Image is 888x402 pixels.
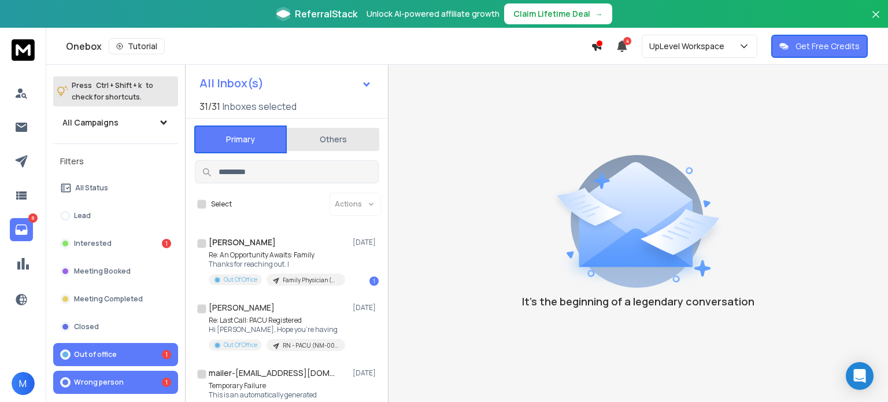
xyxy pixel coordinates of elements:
p: Lead [74,211,91,220]
p: UpLevel Workspace [649,40,729,52]
button: Close banner [868,7,883,35]
p: Temporary Failure [209,381,345,390]
button: Tutorial [109,38,165,54]
div: 1 [162,378,171,387]
label: Select [211,200,232,209]
p: It’s the beginning of a legendary conversation [522,293,754,309]
div: 1 [369,276,379,286]
div: Onebox [66,38,591,54]
button: Wrong person1 [53,371,178,394]
p: Thanks for reaching out. I [209,260,345,269]
p: Meeting Completed [74,294,143,304]
h1: All Inbox(s) [199,78,264,89]
button: Meeting Completed [53,287,178,311]
p: [DATE] [353,303,379,312]
button: M [12,372,35,395]
div: 1 [162,239,171,248]
p: Out of office [74,350,117,359]
span: ReferralStack [295,7,357,21]
button: All Inbox(s) [190,72,381,95]
span: 31 / 31 [199,99,220,113]
h1: mailer-[EMAIL_ADDRESS][DOMAIN_NAME] [209,367,336,379]
span: 4 [623,37,631,45]
p: This is an automatically generated [209,390,345,400]
button: All Status [53,176,178,200]
p: Unlock AI-powered affiliate growth [367,8,499,20]
p: Re: Last Call: PACU Registered [209,316,345,325]
button: Claim Lifetime Deal→ [504,3,612,24]
h1: [PERSON_NAME] [209,237,276,248]
span: → [595,8,603,20]
button: Closed [53,315,178,338]
p: Family Physician (MA-0028) [283,276,338,285]
h3: Filters [53,153,178,169]
p: Closed [74,322,99,331]
p: [DATE] [353,238,379,247]
p: 8 [28,213,38,223]
p: RN - PACU (NM-0003) [283,341,338,350]
h3: Inboxes selected [223,99,297,113]
button: Get Free Credits [771,35,868,58]
p: [DATE] [353,368,379,378]
p: Get Free Credits [795,40,860,52]
span: Ctrl + Shift + k [94,79,143,92]
p: Hi [PERSON_NAME], Hope you’re having [209,325,345,334]
p: Out Of Office [224,341,257,349]
h1: [PERSON_NAME] [209,302,275,314]
div: 1 [162,350,171,359]
button: Lead [53,204,178,227]
a: 8 [10,218,33,241]
button: Out of office1 [53,343,178,366]
button: Primary [194,126,287,153]
p: All Status [75,183,108,193]
p: Wrong person [74,378,124,387]
p: Interested [74,239,112,248]
button: Interested1 [53,232,178,255]
div: Open Intercom Messenger [846,362,874,390]
p: Meeting Booked [74,267,131,276]
p: Re: An Opportunity Awaits: Family [209,250,345,260]
button: Meeting Booked [53,260,178,283]
p: Press to check for shortcuts. [72,80,153,103]
button: Others [287,127,379,152]
button: All Campaigns [53,111,178,134]
h1: All Campaigns [62,117,119,128]
p: Out Of Office [224,275,257,284]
